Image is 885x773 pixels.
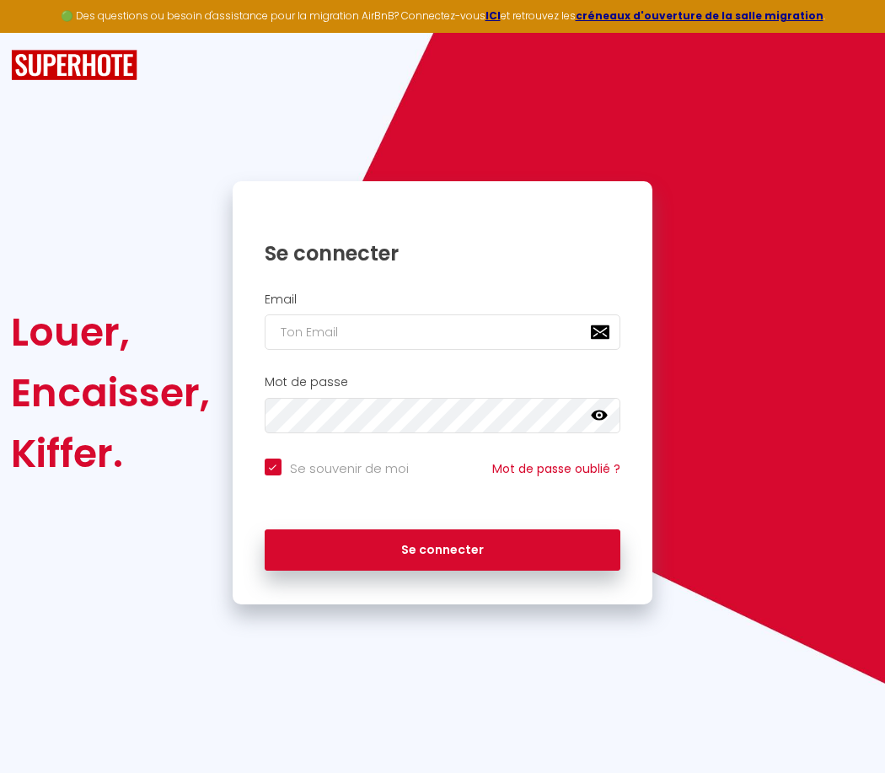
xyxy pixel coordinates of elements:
a: ICI [485,8,501,23]
img: SuperHote logo [11,50,137,81]
div: Louer, [11,302,210,362]
button: Se connecter [265,529,621,572]
div: Encaisser, [11,362,210,423]
a: créneaux d'ouverture de la salle migration [576,8,823,23]
div: Kiffer. [11,423,210,484]
h1: Se connecter [265,240,621,266]
input: Ton Email [265,314,621,350]
a: Mot de passe oublié ? [492,460,620,477]
h2: Email [265,293,621,307]
h2: Mot de passe [265,375,621,389]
